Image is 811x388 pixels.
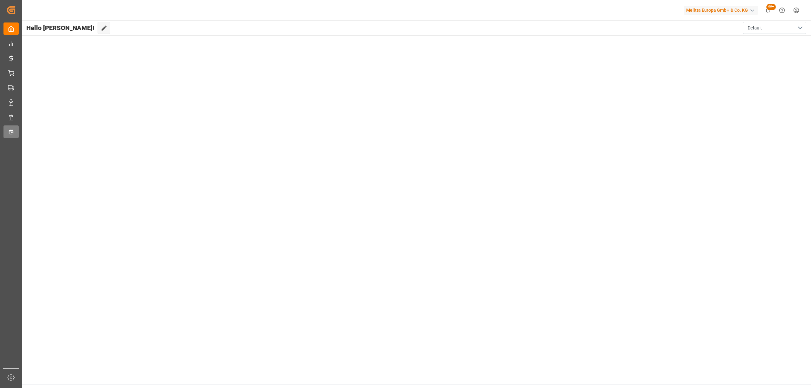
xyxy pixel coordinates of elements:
[684,4,761,16] button: Melitta Europa GmbH & Co. KG
[684,6,758,15] div: Melitta Europa GmbH & Co. KG
[775,3,789,17] button: Help Center
[761,3,775,17] button: show 100 new notifications
[766,4,776,10] span: 99+
[26,22,94,34] span: Hello [PERSON_NAME]!
[743,22,806,34] button: open menu
[748,25,762,31] span: Default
